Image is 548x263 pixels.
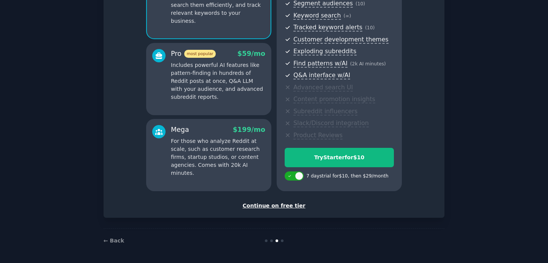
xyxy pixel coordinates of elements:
[233,126,265,133] span: $ 199 /mo
[112,202,436,210] div: Continue on free tier
[237,50,265,57] span: $ 59 /mo
[171,137,265,177] p: For those who analyze Reddit at scale, such as customer research firms, startup studios, or conte...
[365,25,374,30] span: ( 10 )
[104,238,124,244] a: ← Back
[171,49,216,59] div: Pro
[293,24,362,32] span: Tracked keyword alerts
[171,125,189,135] div: Mega
[293,12,341,20] span: Keyword search
[293,48,356,55] span: Exploding subreddits
[344,13,351,19] span: ( ∞ )
[293,36,389,44] span: Customer development themes
[293,131,342,139] span: Product Reviews
[350,61,386,67] span: ( 2k AI minutes )
[355,1,365,6] span: ( 10 )
[293,60,347,68] span: Find patterns w/AI
[293,71,350,79] span: Q&A interface w/AI
[293,119,369,127] span: Slack/Discord integration
[285,148,394,167] button: TryStarterfor$10
[293,108,357,116] span: Subreddit influencers
[293,95,375,103] span: Content promotion insights
[306,173,389,180] div: 7 days trial for $10 , then $ 29 /month
[171,61,265,101] p: Includes powerful AI features like pattern-finding in hundreds of Reddit posts at once, Q&A LLM w...
[184,50,216,58] span: most popular
[293,84,353,92] span: Advanced search UI
[285,154,393,162] div: Try Starter for $10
